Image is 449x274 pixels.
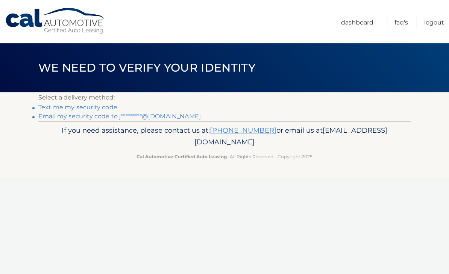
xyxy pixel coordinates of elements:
a: Text me my security code [38,104,117,111]
p: - All Rights Reserved - Copyright 2025 [43,153,406,161]
strong: Cal Automotive Certified Auto Leasing [137,154,227,159]
span: We need to verify your identity [38,61,255,75]
a: Logout [424,16,444,29]
a: Email my security code to j*********@[DOMAIN_NAME] [38,113,201,120]
a: Cal Automotive [5,8,106,34]
a: [PHONE_NUMBER] [210,126,276,135]
a: FAQ's [394,16,408,29]
p: If you need assistance, please contact us at: or email us at [43,124,406,148]
a: Dashboard [341,16,373,29]
p: Select a delivery method: [38,92,411,103]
